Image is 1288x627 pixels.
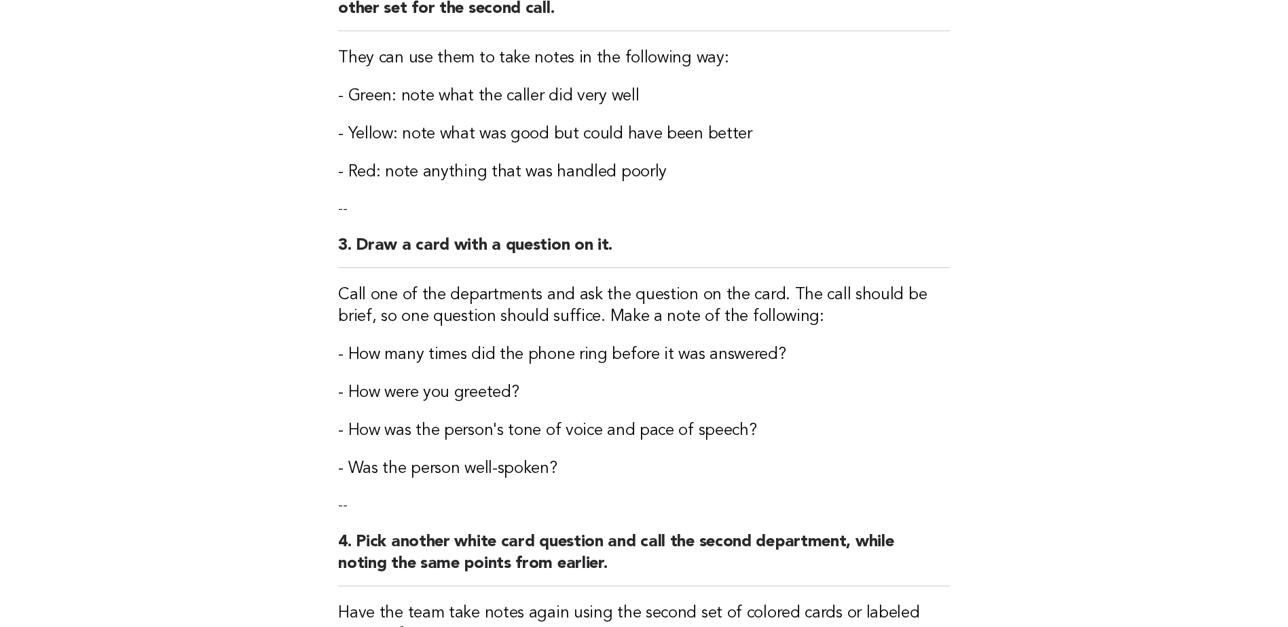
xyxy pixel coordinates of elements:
[338,235,950,268] h2: 3. Draw a card with a question on it.
[338,123,950,145] h3: - Yellow: note what was good but could have been better
[338,420,950,442] h3: - How was the person's tone of voice and pace of speech?
[338,531,950,586] h2: 4. Pick another white card question and call the second department, while noting the same points ...
[338,47,950,69] h3: They can use them to take notes in the following way:
[338,85,950,107] h3: - Green: note what the caller did very well
[338,496,950,515] p: --
[338,344,950,366] h3: - How many times did the phone ring before it was answered?
[338,382,950,404] h3: - How were you greeted?
[338,161,950,183] h3: - Red: note anything that was handled poorly
[338,458,950,480] h3: - Was the person well-spoken?
[338,284,950,328] h3: Call one of the departments and ask the question on the card. The call should be brief, so one qu...
[338,199,950,218] p: --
